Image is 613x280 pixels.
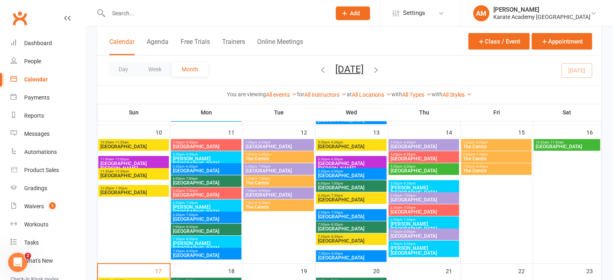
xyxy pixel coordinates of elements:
span: 11:30am [100,170,167,173]
span: [GEOGRAPHIC_DATA] [390,234,457,239]
a: All Locations [352,91,391,98]
div: Messages [24,131,50,137]
span: Add [350,10,360,17]
a: Automations [10,143,85,161]
span: 7:00pm [318,223,385,226]
span: 5:00pm [245,141,312,144]
span: - 6:30pm [330,158,343,161]
span: - 7:30pm [185,213,198,217]
a: All Styles [443,91,472,98]
span: - 6:30pm [185,141,198,144]
span: - 7:00pm [402,194,416,197]
span: [GEOGRAPHIC_DATA] [318,214,385,219]
span: - 6:30pm [330,141,343,144]
span: 5:30pm [318,170,385,173]
span: 2 [25,253,31,259]
span: 6:30pm [390,218,457,222]
span: [GEOGRAPHIC_DATA] [172,193,240,197]
div: People [24,58,41,64]
span: [GEOGRAPHIC_DATA] [172,253,240,258]
span: 6:30pm [318,211,385,214]
button: [DATE] [335,63,364,75]
button: Appointment [532,33,592,50]
span: Settings [403,4,425,22]
span: 6:30pm [390,206,457,209]
span: [GEOGRAPHIC_DATA] [172,229,240,234]
a: Calendar [10,71,85,89]
div: 22 [518,264,533,277]
div: AM [473,5,489,21]
span: 10:30am [100,141,167,144]
div: 10 [156,125,170,139]
span: - 6:00pm [402,141,416,144]
span: [PERSON_NAME][GEOGRAPHIC_DATA] [172,156,240,166]
button: Week [138,62,172,77]
span: 7:30pm [172,237,240,241]
div: 18 [228,264,243,277]
span: [GEOGRAPHIC_DATA] [390,209,457,214]
a: Dashboard [10,34,85,52]
button: Class / Event [468,33,530,50]
span: - 1:30pm [114,187,127,190]
div: 11 [228,125,243,139]
span: - 7:30pm [185,189,198,193]
span: [GEOGRAPHIC_DATA] [318,118,385,122]
span: 7:30pm [463,165,530,168]
span: 5:30pm [245,153,312,156]
span: 7:00pm [245,189,312,193]
span: - 8:30pm [402,242,416,246]
a: All Instructors [304,91,347,98]
button: Free Trials [181,38,210,55]
span: - 6:30pm [330,170,343,173]
div: Dashboard [24,40,52,46]
span: 6:30pm [245,177,312,180]
span: [GEOGRAPHIC_DATA] [318,185,385,190]
span: - 8:30pm [257,201,270,205]
a: People [10,52,85,71]
span: [GEOGRAPHIC_DATA] [100,173,167,178]
th: Tue [243,104,315,121]
span: 10:30am [535,141,598,144]
span: [GEOGRAPHIC_DATA] [318,226,385,231]
span: 7:00pm [390,230,457,234]
span: [GEOGRAPHIC_DATA][PERSON_NAME] [100,161,167,171]
span: [PERSON_NAME][GEOGRAPHIC_DATA] [172,241,240,251]
span: [GEOGRAPHIC_DATA] [172,180,240,185]
span: - 7:30pm [402,206,416,209]
span: [GEOGRAPHIC_DATA] [100,144,167,149]
span: - 7:00pm [257,165,270,168]
span: 7:30pm [390,242,457,246]
div: 14 [446,125,460,139]
span: - 7:30pm [185,201,198,205]
strong: with [432,91,443,97]
span: [GEOGRAPHIC_DATA] [172,168,240,173]
div: Waivers [24,203,44,209]
span: 6:30pm [172,201,240,205]
span: - 6:30pm [402,182,416,185]
span: - 7:00pm [330,182,343,185]
span: [PERSON_NAME][GEOGRAPHIC_DATA] [390,246,457,255]
th: Thu [388,104,460,121]
span: - 8:30pm [185,249,198,253]
a: Waivers 3 [10,197,85,216]
span: - 8:30pm [185,237,198,241]
button: Trainers [222,38,245,55]
span: - 6:00pm [257,141,270,144]
span: 7:30pm [245,201,312,205]
strong: You are viewing [227,91,266,97]
strong: at [347,91,352,97]
span: [GEOGRAPHIC_DATA] [390,144,457,149]
span: [GEOGRAPHIC_DATA] [390,156,457,161]
div: What's New [24,257,53,264]
span: [GEOGRAPHIC_DATA][PERSON_NAME] [318,161,385,171]
span: - 6:30pm [257,153,270,156]
span: 7:00pm [172,225,240,229]
span: - 11:30am [114,141,129,144]
span: - 6:30pm [475,141,488,144]
button: Online Meetings [257,38,303,55]
button: Agenda [147,38,168,55]
div: 15 [518,125,533,139]
a: Product Sales [10,161,85,179]
span: - 6:30pm [402,165,416,168]
span: - 8:00pm [257,189,270,193]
